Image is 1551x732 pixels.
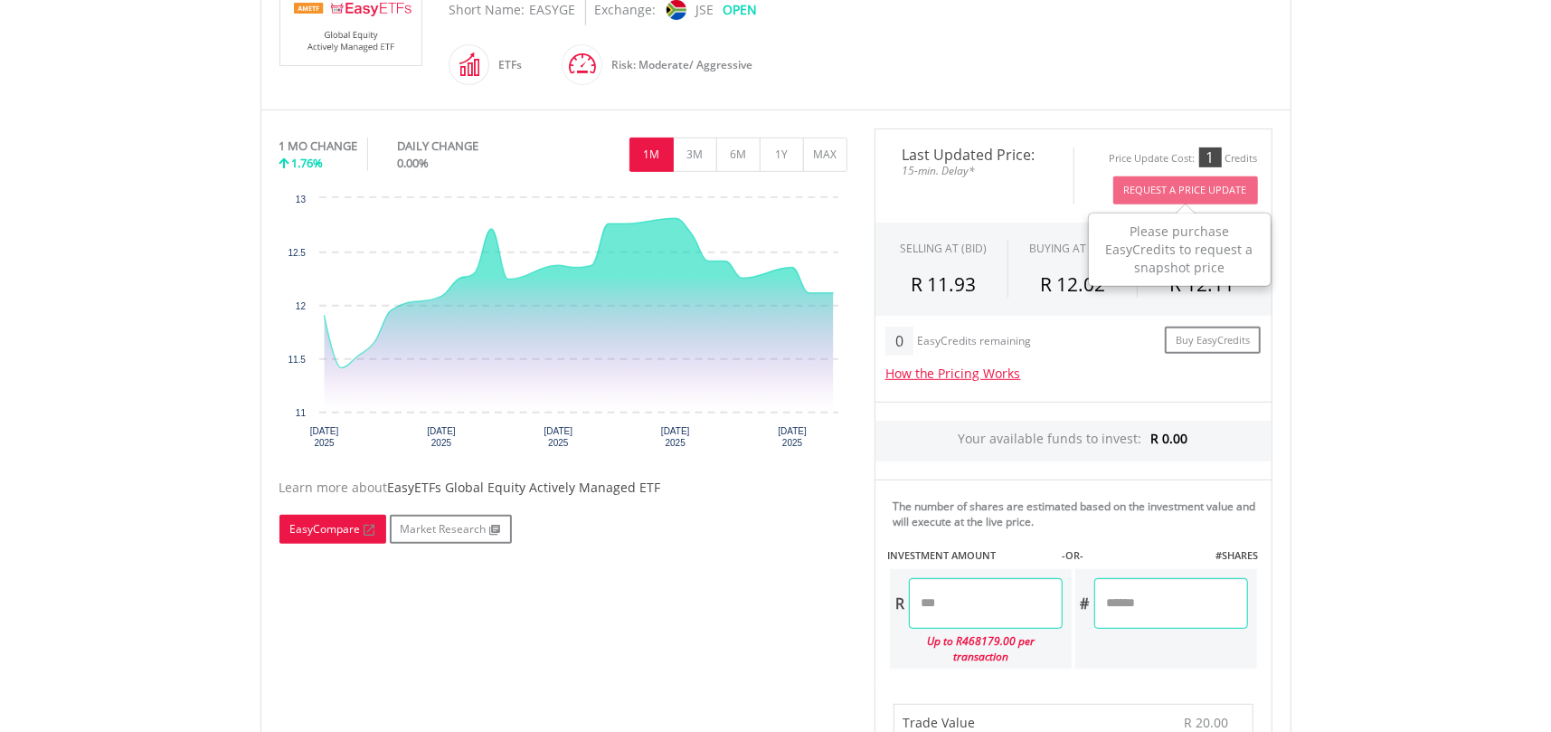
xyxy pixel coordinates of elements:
[760,138,804,172] button: 1Y
[885,365,1021,382] a: How the Pricing Works
[288,355,306,365] text: 11.5
[629,138,674,172] button: 1M
[279,515,386,544] a: EasyCompare
[1165,327,1261,355] a: Buy EasyCredits
[1185,714,1229,731] span: R 20.00
[1113,176,1258,204] button: Request A Price Update
[1225,152,1258,166] div: Credits
[388,479,661,496] span: EasyETFs Global Equity Actively Managed ETF
[295,195,306,204] text: 13
[1151,430,1188,447] span: R 0.00
[1199,147,1222,167] div: 1
[288,248,306,258] text: 12.5
[1110,152,1196,166] div: Price Update Cost:
[295,301,306,311] text: 12
[716,138,761,172] button: 6M
[1040,271,1105,297] span: R 12.02
[390,515,512,544] a: Market Research
[889,162,1060,179] span: 15-min. Delay*
[397,138,539,155] div: DAILY CHANGE
[490,43,523,87] div: ETFs
[279,189,847,461] svg: Interactive chart
[661,426,690,448] text: [DATE] 2025
[803,138,847,172] button: MAX
[544,426,572,448] text: [DATE] 2025
[890,629,1063,669] div: Up to R468179.00 per transaction
[1075,578,1094,629] div: #
[673,138,717,172] button: 3M
[894,499,1264,529] div: The number of shares are estimated based on the investment value and will execute at the live price.
[917,335,1031,350] div: EasyCredits remaining
[778,426,807,448] text: [DATE] 2025
[888,548,997,563] label: INVESTMENT AMOUNT
[292,155,324,171] span: 1.76%
[903,714,976,731] span: Trade Value
[279,479,847,497] div: Learn more about
[1215,548,1258,563] label: #SHARES
[1102,223,1257,277] div: Please purchase EasyCredits to request a snapshot price
[279,138,358,155] div: 1 MO CHANGE
[911,271,976,297] span: R 11.93
[900,241,987,256] div: SELLING AT (BID)
[875,421,1272,461] div: Your available funds to invest:
[1062,548,1083,563] label: -OR-
[889,147,1060,162] span: Last Updated Price:
[397,155,429,171] span: 0.00%
[295,408,306,418] text: 11
[603,43,753,87] div: Risk: Moderate/ Aggressive
[427,426,456,448] text: [DATE] 2025
[309,426,338,448] text: [DATE] 2025
[279,189,847,461] div: Chart. Highcharts interactive chart.
[890,578,909,629] div: R
[885,327,913,356] div: 0
[1029,241,1116,256] span: BUYING AT (ASK)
